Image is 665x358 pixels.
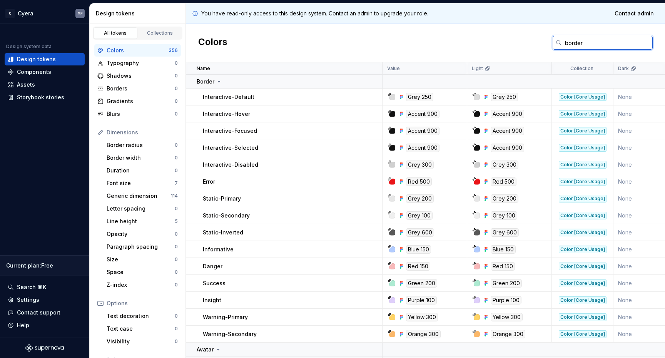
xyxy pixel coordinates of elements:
a: Typography0 [94,57,181,69]
div: Orange 300 [491,330,525,338]
div: Green 200 [491,279,522,288]
a: Duration0 [104,164,181,177]
a: Assets [5,79,85,91]
div: Typography [107,59,175,67]
div: Red 500 [491,177,516,186]
p: Error [203,178,215,186]
div: Collections [141,30,179,36]
div: Grey 200 [406,194,434,203]
a: Space0 [104,266,181,278]
svg: Supernova Logo [25,344,64,352]
div: Color [Core Usage] [559,161,607,169]
div: Color [Core Usage] [559,110,607,118]
a: Size0 [104,253,181,266]
p: Success [203,279,226,287]
div: Accent 900 [406,144,439,152]
div: Z-index [107,281,175,289]
p: Light [472,65,483,72]
div: Duration [107,167,175,174]
div: Gradients [107,97,175,105]
div: Grey 100 [491,211,517,220]
div: Color [Core Usage] [559,263,607,270]
div: Design tokens [17,55,56,63]
div: Purple 100 [406,296,437,304]
div: Components [17,68,51,76]
a: Font size7 [104,177,181,189]
div: 0 [175,313,178,319]
a: Z-index0 [104,279,181,291]
div: Color [Core Usage] [559,330,607,338]
div: Search ⌘K [17,283,46,291]
div: 0 [175,282,178,288]
div: Blurs [107,110,175,118]
div: Red 150 [406,262,430,271]
div: 0 [175,269,178,275]
div: Blue 150 [406,245,431,254]
div: Color [Core Usage] [559,313,607,321]
div: 0 [175,231,178,237]
a: Opacity0 [104,228,181,240]
p: Avatar [197,346,214,353]
p: Collection [570,65,593,72]
div: Orange 300 [406,330,441,338]
p: Interactive-Hover [203,110,250,118]
div: 0 [175,256,178,263]
a: Design tokens [5,53,85,65]
div: Green 200 [406,279,437,288]
a: Gradients0 [94,95,181,107]
a: Text case0 [104,323,181,335]
div: 0 [175,206,178,212]
div: 0 [175,85,178,92]
button: CCyeraYF [2,5,88,22]
div: Grey 100 [406,211,433,220]
div: Color [Core Usage] [559,279,607,287]
div: Storybook stories [17,94,64,101]
div: Options [107,299,178,307]
div: Accent 900 [491,144,524,152]
div: Red 500 [406,177,432,186]
div: Visibility [107,338,175,345]
div: Assets [17,81,35,89]
a: Storybook stories [5,91,85,104]
div: Grey 250 [406,93,433,101]
div: 0 [175,167,178,174]
p: Interactive-Default [203,93,254,101]
div: Color [Core Usage] [559,144,607,152]
div: Text decoration [107,312,175,320]
div: All tokens [96,30,135,36]
div: Design tokens [96,10,182,17]
div: Cyera [18,10,33,17]
a: Border width0 [104,152,181,164]
p: Informative [203,246,234,253]
div: Grey 250 [491,93,518,101]
div: Color [Core Usage] [559,296,607,304]
div: Letter spacing [107,205,175,212]
div: Line height [107,217,175,225]
a: Components [5,66,85,78]
div: Purple 100 [491,296,521,304]
div: Help [17,321,29,329]
div: Grey 600 [406,228,434,237]
div: Current plan : Free [6,262,83,269]
p: You have read-only access to this design system. Contact an admin to upgrade your role. [201,10,428,17]
div: Color [Core Usage] [559,93,607,101]
div: 0 [175,60,178,66]
div: Grey 300 [491,161,518,169]
p: Warning-Primary [203,313,248,321]
p: Danger [203,263,222,270]
div: Color [Core Usage] [559,178,607,186]
div: Blue 150 [491,245,516,254]
div: Accent 900 [491,127,524,135]
div: Dimensions [107,129,178,136]
div: Accent 900 [406,110,439,118]
div: 0 [175,338,178,345]
a: Letter spacing0 [104,202,181,215]
div: 0 [175,326,178,332]
div: Grey 600 [491,228,519,237]
span: Contact admin [615,10,654,17]
input: Search in tokens... [562,36,653,50]
div: Colors [107,47,169,54]
a: Colors356 [94,44,181,57]
p: Name [197,65,210,72]
a: Generic dimension114 [104,190,181,202]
